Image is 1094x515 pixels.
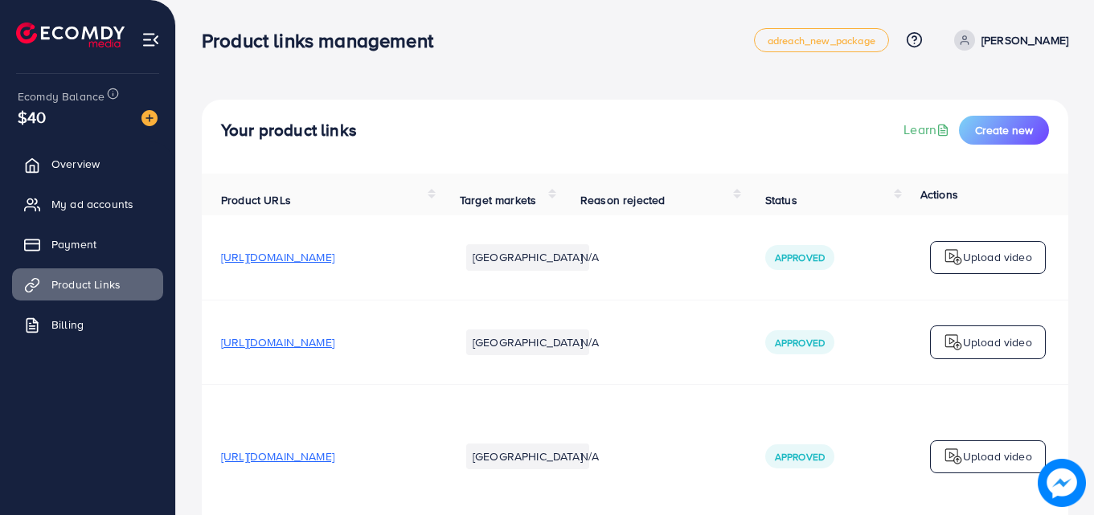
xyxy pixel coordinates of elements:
a: My ad accounts [12,188,163,220]
span: N/A [580,249,599,265]
a: [PERSON_NAME] [948,30,1068,51]
span: Billing [51,317,84,333]
span: [URL][DOMAIN_NAME] [221,448,334,464]
img: image [141,110,158,126]
a: Overview [12,148,163,180]
span: Overview [51,156,100,172]
img: image [1038,459,1085,506]
span: N/A [580,448,599,464]
li: [GEOGRAPHIC_DATA] [466,244,589,270]
span: [URL][DOMAIN_NAME] [221,334,334,350]
p: Upload video [963,333,1032,352]
span: Product URLs [221,192,291,208]
span: Approved [775,450,825,464]
a: adreach_new_package [754,28,889,52]
h4: Your product links [221,121,357,141]
img: logo [944,247,963,267]
p: Upload video [963,247,1032,267]
span: Status [765,192,797,208]
img: logo [16,22,125,47]
span: [URL][DOMAIN_NAME] [221,249,334,265]
span: Payment [51,236,96,252]
button: Create new [959,116,1049,145]
span: Reason rejected [580,192,665,208]
span: Create new [975,122,1033,138]
span: Approved [775,251,825,264]
li: [GEOGRAPHIC_DATA] [466,329,589,355]
span: Approved [775,336,825,349]
a: Learn [903,121,953,139]
img: logo [944,333,963,352]
span: Ecomdy Balance [18,88,104,104]
img: logo [944,447,963,466]
span: Actions [920,186,958,202]
li: [GEOGRAPHIC_DATA] [466,443,589,469]
a: Payment [12,228,163,260]
span: adreach_new_package [768,35,875,46]
p: Upload video [963,447,1032,466]
span: $40 [18,105,46,129]
span: Target markets [460,192,536,208]
span: N/A [580,334,599,350]
p: [PERSON_NAME] [981,31,1068,50]
h3: Product links management [202,29,446,52]
a: Billing [12,309,163,341]
span: My ad accounts [51,196,133,212]
span: Product Links [51,276,121,292]
img: menu [141,31,160,49]
a: Product Links [12,268,163,300]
